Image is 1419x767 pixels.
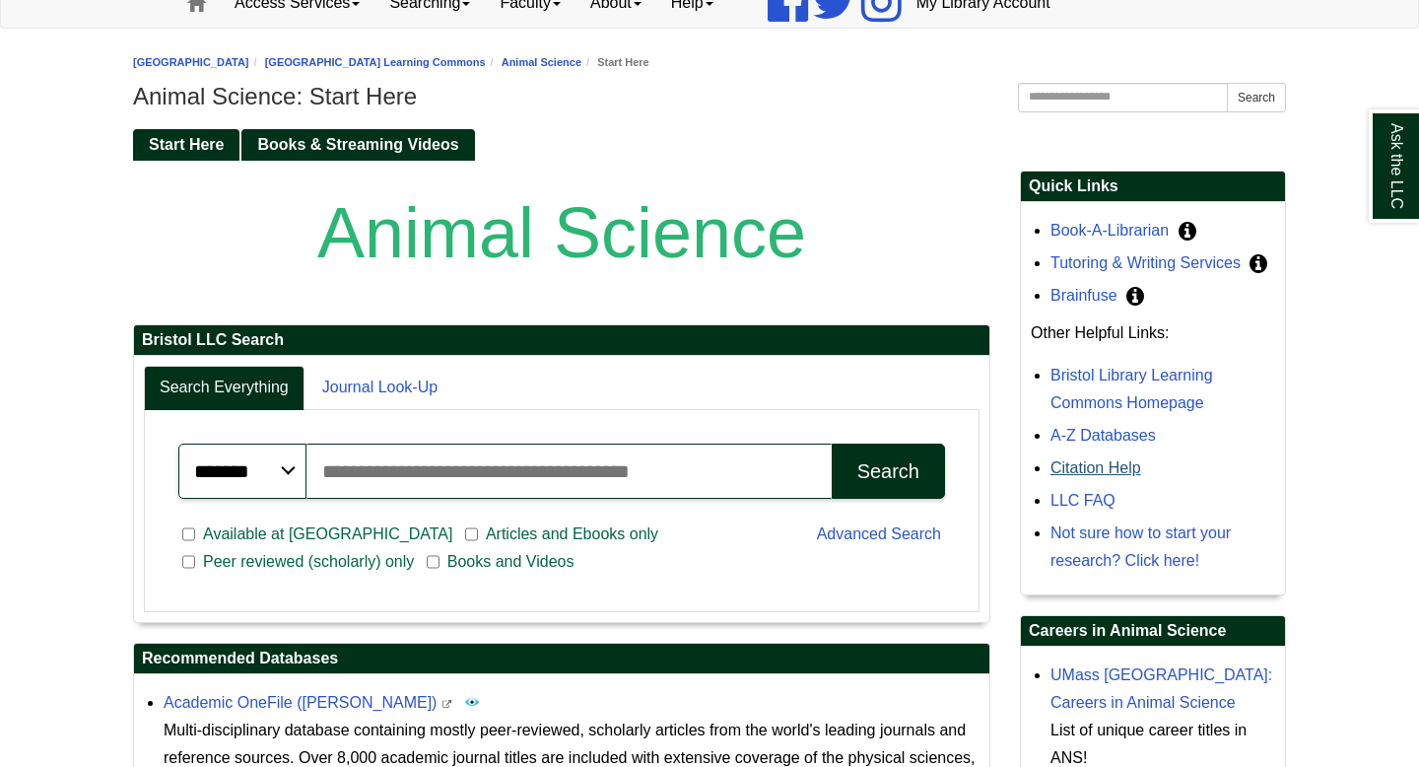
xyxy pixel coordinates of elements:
[478,523,666,546] span: Articles and Ebooks only
[241,129,474,162] a: Books & Streaming Videos
[439,550,582,574] span: Books and Videos
[133,129,239,162] a: Start Here
[1050,427,1156,444] a: A-Z Databases
[857,460,919,483] div: Search
[427,553,439,571] input: Books and Videos
[133,53,1286,72] nav: breadcrumb
[817,525,941,542] a: Advanced Search
[195,523,460,546] span: Available at [GEOGRAPHIC_DATA]
[464,694,480,710] img: Peer Reviewed
[133,56,249,68] a: [GEOGRAPHIC_DATA]
[134,325,989,356] h2: Bristol LLC Search
[265,56,486,68] a: [GEOGRAPHIC_DATA] Learning Commons
[149,136,224,153] span: Start Here
[441,700,453,709] i: This link opens in a new window
[1050,222,1169,239] a: Book-A-Librarian
[133,83,1286,110] h1: Animal Science: Start Here
[306,366,453,410] a: Journal Look-Up
[502,56,581,68] a: Animal Science
[465,525,478,543] input: Articles and Ebooks only
[1050,459,1141,476] a: Citation Help
[1050,287,1117,304] a: Brainfuse
[1050,524,1231,569] a: Not sure how to start your research? Click here!
[182,525,195,543] input: Available at [GEOGRAPHIC_DATA]
[1031,319,1275,347] p: Other Helpful Links:
[832,444,945,499] button: Search
[1021,616,1285,647] h2: Careers in Animal Science
[1021,172,1285,202] h2: Quick Links
[1227,83,1286,112] button: Search
[1050,254,1241,271] a: Tutoring & Writing Services
[1050,492,1115,509] a: LLC FAQ
[133,127,1286,161] div: Guide Pages
[257,136,458,153] span: Books & Streaming Videos
[195,550,422,574] span: Peer reviewed (scholarly) only
[164,694,437,711] a: Academic OneFile ([PERSON_NAME])
[182,553,195,571] input: Peer reviewed (scholarly) only
[1050,367,1213,411] a: Bristol Library Learning Commons Homepage
[1050,666,1272,711] a: UMass [GEOGRAPHIC_DATA]: Careers in Animal Science
[581,53,649,72] li: Start Here
[144,366,304,410] a: Search Everything
[134,644,989,674] h2: Recommended Databases
[317,193,806,272] span: Animal Science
